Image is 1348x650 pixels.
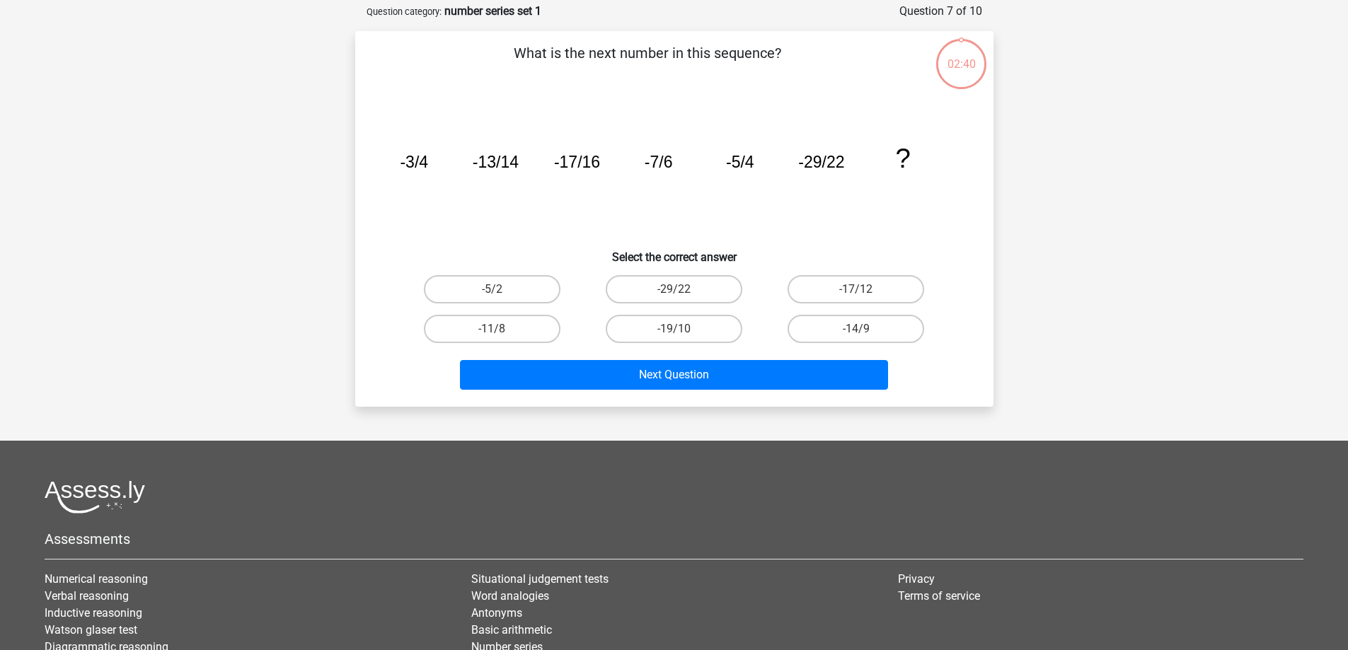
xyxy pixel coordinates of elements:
[378,239,971,264] h6: Select the correct answer
[553,153,599,171] tspan: -17/16
[471,589,549,603] a: Word analogies
[45,572,148,586] a: Numerical reasoning
[45,623,137,637] a: Watson glaser test
[898,589,980,603] a: Terms of service
[644,153,672,171] tspan: -7/6
[725,153,754,171] tspan: -5/4
[895,143,910,173] tspan: ?
[460,360,888,390] button: Next Question
[471,572,609,586] a: Situational judgement tests
[606,275,742,303] label: -29/22
[45,530,1303,547] h5: Assessments
[424,275,560,303] label: -5/2
[45,589,129,603] a: Verbal reasoning
[899,3,982,20] div: Question 7 of 10
[471,623,552,637] a: Basic arithmetic
[898,572,935,586] a: Privacy
[45,480,145,513] img: Assessly logo
[45,606,142,620] a: Inductive reasoning
[788,315,924,343] label: -14/9
[444,4,541,18] strong: number series set 1
[798,153,844,171] tspan: -29/22
[424,315,560,343] label: -11/8
[935,37,988,73] div: 02:40
[367,6,442,17] small: Question category:
[472,153,518,171] tspan: -13/14
[788,275,924,303] label: -17/12
[378,42,918,85] p: What is the next number in this sequence?
[606,315,742,343] label: -19/10
[471,606,522,620] a: Antonyms
[400,153,428,171] tspan: -3/4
